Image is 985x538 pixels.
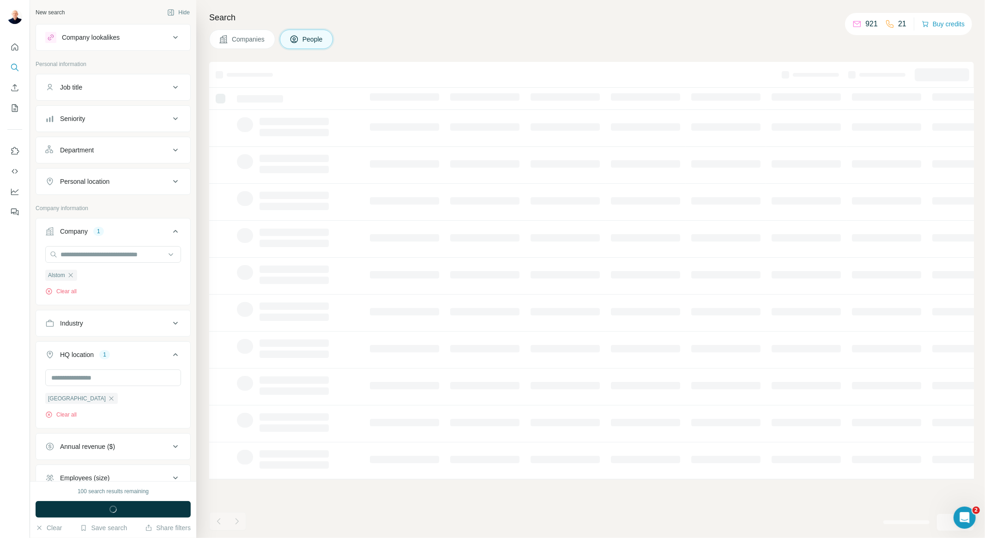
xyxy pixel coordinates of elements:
button: Search [7,59,22,76]
div: HQ location [60,350,94,359]
button: Enrich CSV [7,79,22,96]
span: Alstom [48,271,65,279]
button: Feedback [7,204,22,220]
button: Quick start [7,39,22,55]
p: 21 [898,18,906,30]
span: 2 [973,507,980,514]
button: Department [36,139,190,161]
button: Use Surfe API [7,163,22,180]
span: Companies [232,35,266,44]
div: New search [36,8,65,17]
div: 1 [99,351,110,359]
div: Seniority [60,114,85,123]
button: Clear all [45,287,77,296]
div: Personal location [60,177,109,186]
button: Industry [36,312,190,334]
span: People [302,35,324,44]
span: [GEOGRAPHIC_DATA] [48,394,106,403]
button: Personal location [36,170,190,193]
button: My lists [7,100,22,116]
button: HQ location1 [36,344,190,369]
div: Employees (size) [60,473,109,483]
button: Employees (size) [36,467,190,489]
button: Buy credits [922,18,965,30]
button: Job title [36,76,190,98]
div: Company lookalikes [62,33,120,42]
button: Share filters [145,523,191,532]
div: Job title [60,83,82,92]
button: Hide [161,6,196,19]
div: Industry [60,319,83,328]
div: Company [60,227,88,236]
button: Clear [36,523,62,532]
p: Personal information [36,60,191,68]
img: Avatar [7,9,22,24]
p: 921 [865,18,878,30]
button: Company1 [36,220,190,246]
button: Save search [80,523,127,532]
button: Company lookalikes [36,26,190,48]
iframe: Intercom live chat [954,507,976,529]
div: 100 search results remaining [78,487,149,496]
div: Annual revenue ($) [60,442,115,451]
button: Use Surfe on LinkedIn [7,143,22,159]
button: Seniority [36,108,190,130]
div: 1 [93,227,104,236]
h4: Search [209,11,974,24]
button: Clear all [45,411,77,419]
button: Dashboard [7,183,22,200]
div: Department [60,145,94,155]
p: Company information [36,204,191,212]
button: Annual revenue ($) [36,435,190,458]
